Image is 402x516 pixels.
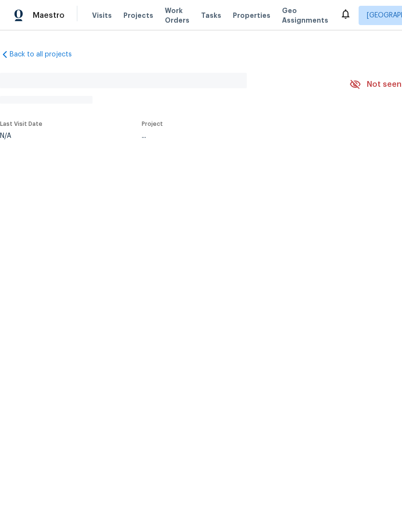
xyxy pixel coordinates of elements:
[282,6,328,25] span: Geo Assignments
[123,11,153,20] span: Projects
[33,11,65,20] span: Maestro
[142,121,163,127] span: Project
[165,6,189,25] span: Work Orders
[201,12,221,19] span: Tasks
[142,133,327,139] div: ...
[92,11,112,20] span: Visits
[233,11,270,20] span: Properties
